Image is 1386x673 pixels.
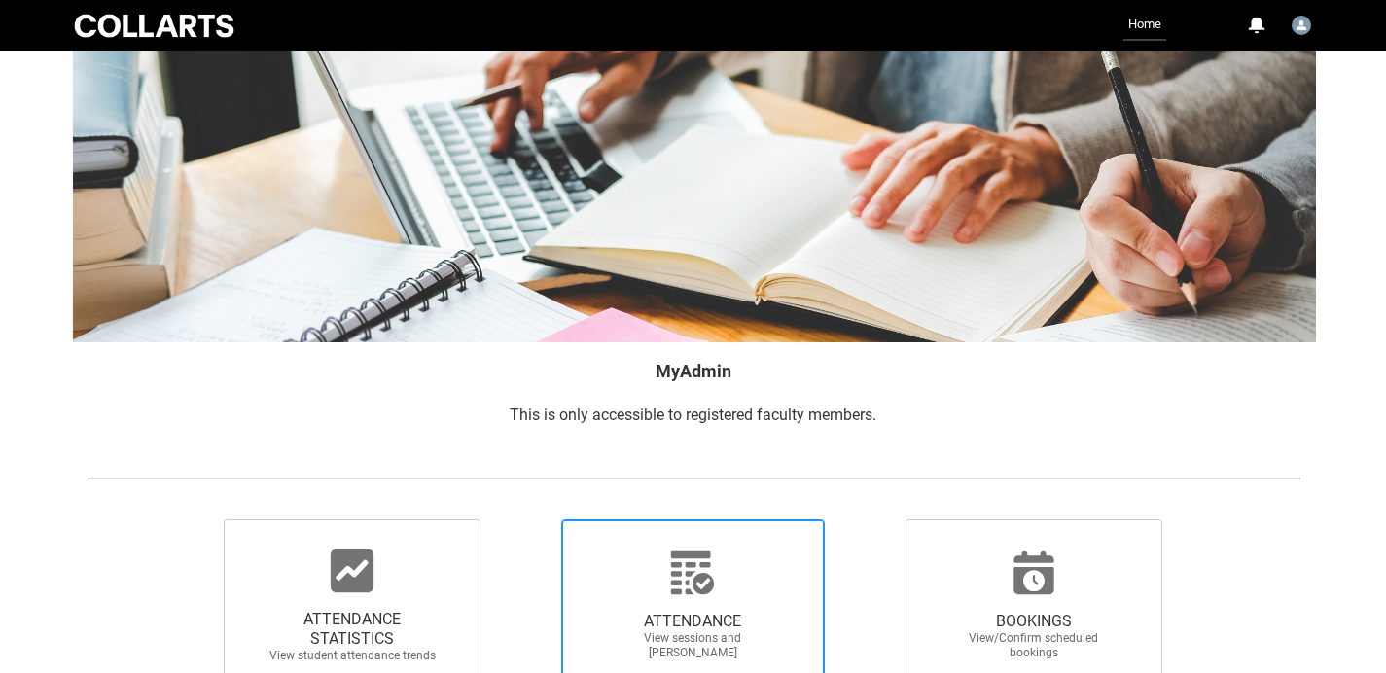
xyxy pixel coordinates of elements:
[607,612,778,631] span: ATTENDANCE
[510,406,876,424] span: This is only accessible to registered faculty members.
[1123,10,1166,41] a: Home
[948,612,1119,631] span: BOOKINGS
[1292,16,1311,35] img: Faculty.sblount
[1287,8,1316,39] button: User Profile Faculty.sblount
[267,610,438,649] span: ATTENDANCE STATISTICS
[607,631,778,660] span: View sessions and [PERSON_NAME]
[87,468,1300,488] img: REDU_GREY_LINE
[948,631,1119,660] span: View/Confirm scheduled bookings
[87,358,1300,384] h2: MyAdmin
[267,649,438,663] span: View student attendance trends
